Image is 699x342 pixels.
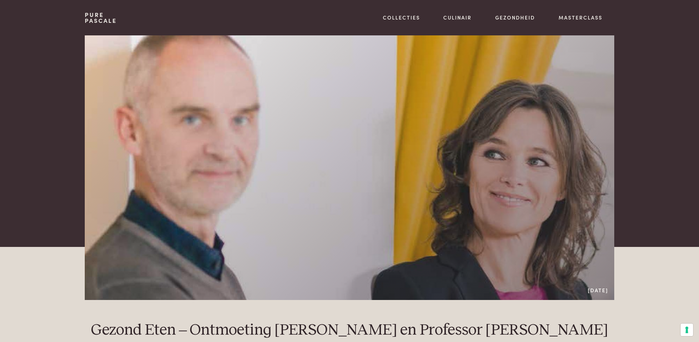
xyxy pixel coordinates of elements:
[559,14,602,21] a: Masterclass
[443,14,472,21] a: Culinair
[576,286,608,294] div: [DATE]
[495,14,535,21] a: Gezondheid
[383,14,420,21] a: Collecties
[85,12,117,24] a: PurePascale
[91,321,608,340] h1: Gezond Eten – Ontmoeting [PERSON_NAME] en Professor [PERSON_NAME]
[681,324,693,336] button: Uw voorkeuren voor toestemming voor trackingtechnologieën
